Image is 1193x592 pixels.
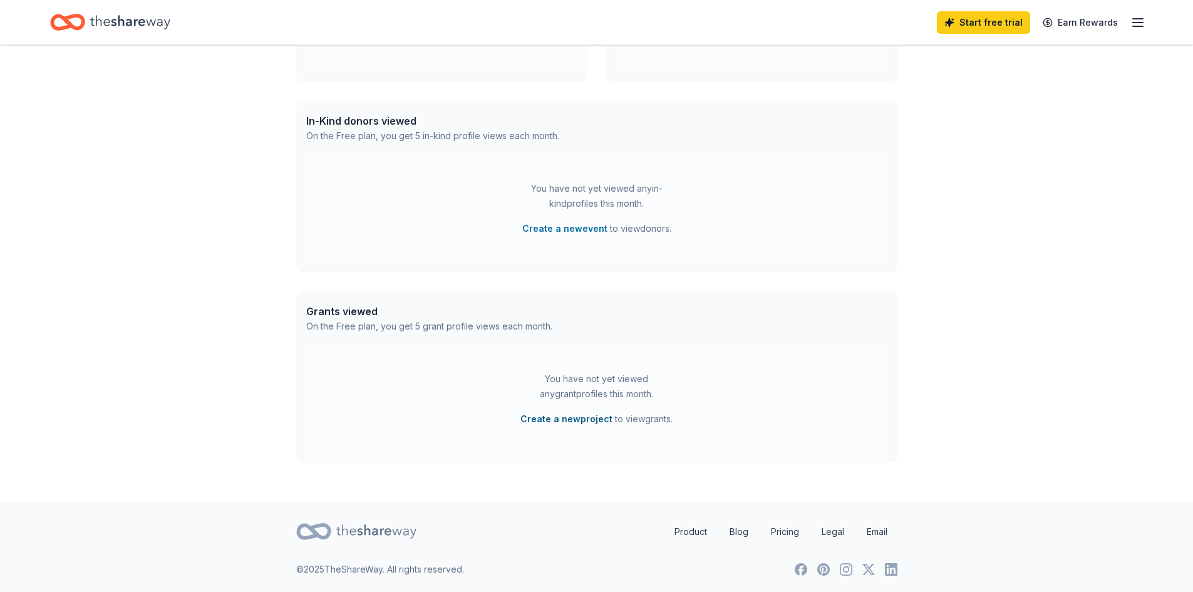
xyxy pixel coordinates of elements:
[306,319,552,334] div: On the Free plan, you get 5 grant profile views each month.
[306,304,552,319] div: Grants viewed
[761,519,809,544] a: Pricing
[522,221,671,236] span: to view donors .
[519,371,675,402] div: You have not yet viewed any grant profiles this month.
[296,562,464,577] p: © 2025 TheShareWay. All rights reserved.
[519,181,675,211] div: You have not yet viewed any in-kind profiles this month.
[306,128,559,143] div: On the Free plan, you get 5 in-kind profile views each month.
[812,519,854,544] a: Legal
[720,519,758,544] a: Blog
[857,519,897,544] a: Email
[520,412,612,427] button: Create a newproject
[520,412,673,427] span: to view grants .
[1035,11,1125,34] a: Earn Rewards
[50,8,170,37] a: Home
[664,519,717,544] a: Product
[664,519,897,544] nav: quick links
[522,221,607,236] button: Create a newevent
[937,11,1030,34] a: Start free trial
[306,113,559,128] div: In-Kind donors viewed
